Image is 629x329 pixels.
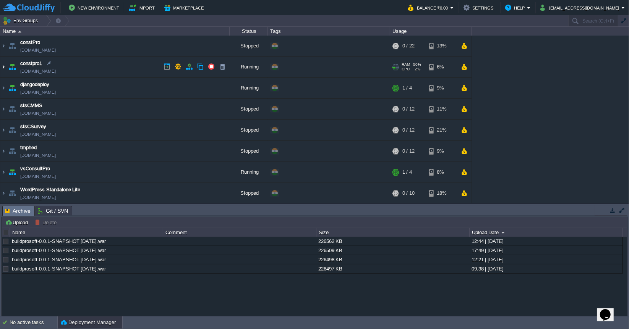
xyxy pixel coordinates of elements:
a: stsCSurvey [20,123,46,130]
div: Usage [391,27,471,36]
a: WordPress Standalone Lite [20,186,80,194]
div: Name [10,228,163,237]
img: AMDAwAAAACH5BAEAAAAALAAAAAABAAEAAAICRAEAOw== [7,183,18,204]
div: 1 / 4 [402,78,412,98]
a: [DOMAIN_NAME] [20,88,56,96]
span: Git / SVN [38,206,68,215]
div: 0 / 12 [402,120,415,140]
div: Stopped [230,183,268,204]
div: 9% [429,78,454,98]
div: 18% [429,183,454,204]
div: Stopped [230,120,268,140]
div: 9% [429,141,454,161]
button: Settings [464,3,496,12]
div: Running [230,57,268,77]
div: 0 / 12 [402,99,415,119]
img: AMDAwAAAACH5BAEAAAAALAAAAAABAAEAAAICRAEAOw== [7,141,18,161]
a: [DOMAIN_NAME] [20,194,56,201]
div: Stopped [230,36,268,56]
button: Help [505,3,527,12]
img: AMDAwAAAACH5BAEAAAAALAAAAAABAAEAAAICRAEAOw== [0,141,6,161]
div: 11% [429,99,454,119]
div: Stopped [230,141,268,161]
div: Running [230,78,268,98]
a: [DOMAIN_NAME] [20,130,56,138]
img: AMDAwAAAACH5BAEAAAAALAAAAAABAAEAAAICRAEAOw== [0,162,6,182]
span: CPU [402,67,410,72]
img: AMDAwAAAACH5BAEAAAAALAAAAAABAAEAAAICRAEAOw== [0,99,6,119]
div: 6% [429,57,454,77]
button: Deployment Manager [61,319,116,326]
div: Name [1,27,229,36]
div: 1 / 4 [402,162,412,182]
img: AMDAwAAAACH5BAEAAAAALAAAAAABAAEAAAICRAEAOw== [7,120,18,140]
a: buildprosoft-0.0.1-SNAPSHOT [DATE].war [12,238,106,244]
a: buildprosoft-0.0.1-SNAPSHOT [DATE].war [12,248,106,253]
div: 226497 KB [316,264,469,273]
img: AMDAwAAAACH5BAEAAAAALAAAAAABAAEAAAICRAEAOw== [7,78,18,98]
img: AMDAwAAAACH5BAEAAAAALAAAAAABAAEAAAICRAEAOw== [18,31,21,33]
a: tmphed [20,144,37,151]
div: 12:44 | [DATE] [470,237,622,246]
div: 226509 KB [316,246,469,255]
div: Upload Date [470,228,623,237]
span: Archive [5,206,31,216]
a: stsCMMS [20,102,42,109]
img: AMDAwAAAACH5BAEAAAAALAAAAAABAAEAAAICRAEAOw== [0,183,6,204]
button: Balance ₹0.00 [408,3,450,12]
img: AMDAwAAAACH5BAEAAAAALAAAAAABAAEAAAICRAEAOw== [7,162,18,182]
div: No active tasks [10,316,57,329]
button: Env Groups [3,15,41,26]
div: 0 / 22 [402,36,415,56]
div: Comment [164,228,316,237]
div: 13% [429,36,454,56]
a: [DOMAIN_NAME] [20,109,56,117]
img: AMDAwAAAACH5BAEAAAAALAAAAAABAAEAAAICRAEAOw== [0,120,6,140]
img: AMDAwAAAACH5BAEAAAAALAAAAAABAAEAAAICRAEAOw== [0,57,6,77]
img: CloudJiffy [3,3,55,13]
a: vsConsultPro [20,165,50,173]
div: Tags [268,27,390,36]
div: 12:21 | [DATE] [470,255,622,264]
div: Size [317,228,469,237]
div: 09:38 | [DATE] [470,264,622,273]
span: 50% [413,62,421,67]
button: Marketplace [164,3,206,12]
a: buildprosoft-0.0.1-SNAPSHOT [DATE].war [12,257,106,262]
a: [DOMAIN_NAME] [20,67,56,75]
button: New Environment [69,3,122,12]
iframe: chat widget [597,298,621,321]
div: 226498 KB [316,255,469,264]
button: Import [129,3,157,12]
button: Delete [35,219,59,226]
div: Running [230,162,268,182]
img: AMDAwAAAACH5BAEAAAAALAAAAAABAAEAAAICRAEAOw== [7,57,18,77]
img: AMDAwAAAACH5BAEAAAAALAAAAAABAAEAAAICRAEAOw== [0,78,6,98]
div: 226562 KB [316,237,469,246]
a: constPro [20,39,40,46]
a: djangodeploy [20,81,49,88]
a: [DOMAIN_NAME] [20,46,56,54]
div: Status [230,27,267,36]
a: constpro1 [20,60,42,67]
span: 2% [413,67,420,72]
img: AMDAwAAAACH5BAEAAAAALAAAAAABAAEAAAICRAEAOw== [7,36,18,56]
a: [DOMAIN_NAME] [20,173,56,180]
a: [DOMAIN_NAME] [20,151,56,159]
button: [EMAIL_ADDRESS][DOMAIN_NAME] [540,3,621,12]
div: 17:49 | [DATE] [470,246,622,255]
div: 0 / 12 [402,141,415,161]
a: buildprosoft-0.0.1-SNAPSHOT [DATE].war [12,266,106,272]
img: AMDAwAAAACH5BAEAAAAALAAAAAABAAEAAAICRAEAOw== [0,36,6,56]
div: 8% [429,162,454,182]
div: Stopped [230,99,268,119]
button: Upload [5,219,30,226]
